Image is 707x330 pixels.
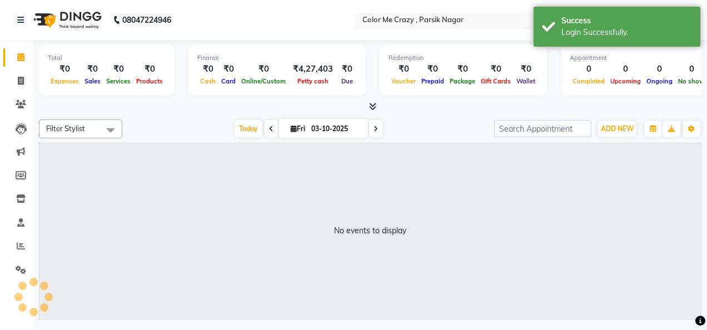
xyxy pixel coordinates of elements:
span: Completed [570,77,608,85]
span: Sales [82,77,103,85]
div: ₹0 [82,63,103,76]
span: Online/Custom [238,77,288,85]
div: ₹0 [133,63,166,76]
span: Today [235,120,262,137]
div: Finance [197,53,357,63]
span: Petty cash [295,77,331,85]
div: ₹0 [48,63,82,76]
span: Expenses [48,77,82,85]
div: ₹0 [514,63,538,76]
span: Services [103,77,133,85]
span: ADD NEW [601,124,634,133]
b: 08047224946 [122,4,171,36]
div: No events to display [334,225,406,237]
div: ₹0 [197,63,218,76]
input: Search Appointment [494,120,591,137]
input: 2025-10-03 [308,121,364,137]
img: logo [28,4,104,36]
span: Filter Stylist [46,124,85,133]
div: 0 [644,63,675,76]
div: ₹0 [478,63,514,76]
div: ₹0 [103,63,133,76]
div: Redemption [389,53,538,63]
span: Prepaid [419,77,447,85]
div: ₹4,27,403 [288,63,337,76]
button: ADD NEW [598,121,636,137]
div: ₹0 [447,63,478,76]
span: Upcoming [608,77,644,85]
div: ₹0 [389,63,419,76]
span: Products [133,77,166,85]
div: Login Successfully. [561,27,692,38]
span: Wallet [514,77,538,85]
div: 0 [608,63,644,76]
div: ₹0 [419,63,447,76]
span: Cash [197,77,218,85]
span: Gift Cards [478,77,514,85]
div: ₹0 [337,63,357,76]
div: ₹0 [238,63,288,76]
div: ₹0 [218,63,238,76]
span: Voucher [389,77,419,85]
div: 0 [570,63,608,76]
div: Success [561,15,692,27]
span: Fri [288,124,308,133]
span: Card [218,77,238,85]
span: Due [338,77,356,85]
span: Ongoing [644,77,675,85]
span: Package [447,77,478,85]
div: Total [48,53,166,63]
